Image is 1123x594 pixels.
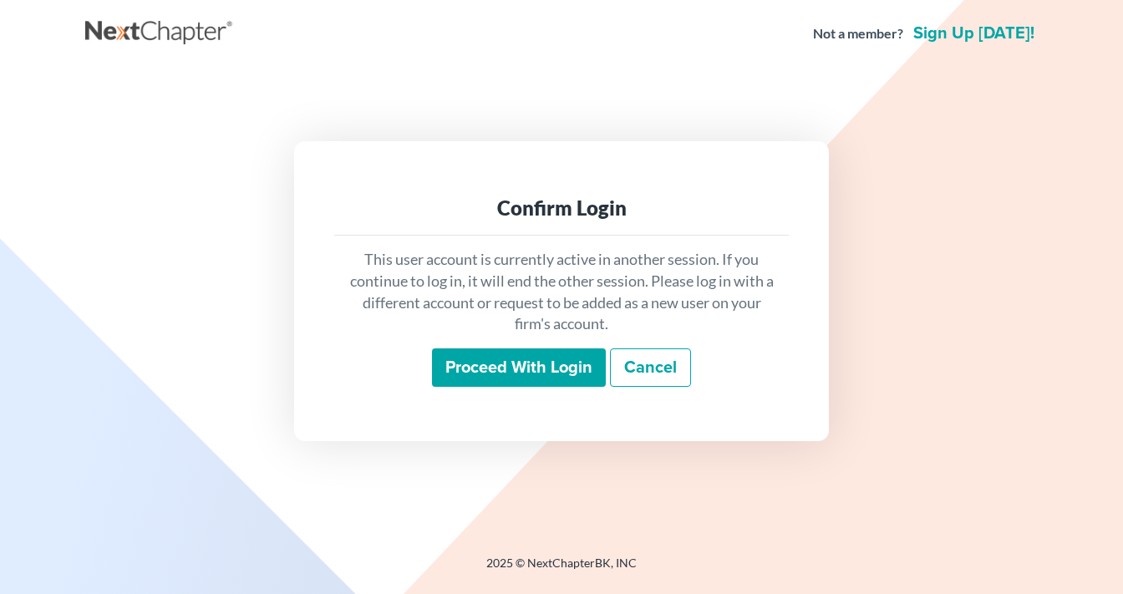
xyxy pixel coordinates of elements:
[910,25,1038,42] a: Sign up [DATE]!
[610,348,691,387] a: Cancel
[432,348,606,387] input: Proceed with login
[813,24,903,43] strong: Not a member?
[85,555,1038,585] div: 2025 © NextChapterBK, INC
[348,195,775,221] div: Confirm Login
[348,249,775,335] p: This user account is currently active in another session. If you continue to log in, it will end ...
